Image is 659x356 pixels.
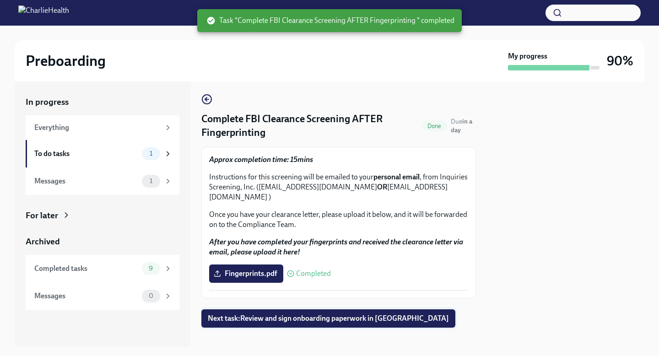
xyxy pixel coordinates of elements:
[26,236,179,248] a: Archived
[34,264,138,274] div: Completed tasks
[34,123,160,133] div: Everything
[296,270,331,277] span: Completed
[143,265,158,272] span: 9
[201,309,455,328] button: Next task:Review and sign onboarding paperwork in [GEOGRAPHIC_DATA]
[216,269,277,278] span: Fingerprints.pdf
[144,178,158,184] span: 1
[26,282,179,310] a: Messages0
[26,140,179,167] a: To do tasks1
[373,173,420,181] strong: personal email
[201,112,418,140] h4: Complete FBI Clearance Screening AFTER Fingerprinting
[34,149,138,159] div: To do tasks
[26,115,179,140] a: Everything
[26,255,179,282] a: Completed tasks9
[143,292,159,299] span: 0
[451,118,472,134] span: Due
[209,172,468,202] p: Instructions for this screening will be emailed to your , from Inquiries Screening, Inc. ([EMAIL_...
[508,51,547,61] strong: My progress
[26,96,179,108] a: In progress
[209,237,463,256] strong: After you have completed your fingerprints and received the clearance letter via email, please up...
[377,183,387,191] strong: OR
[209,155,313,164] strong: Approx completion time: 15mins
[451,117,476,135] span: October 4th, 2025 08:00
[422,123,447,129] span: Done
[208,314,449,323] span: Next task : Review and sign onboarding paperwork in [GEOGRAPHIC_DATA]
[26,52,106,70] h2: Preboarding
[18,5,69,20] img: CharlieHealth
[209,210,468,230] p: Once you have your clearance letter, please upload it below, and it will be forwarded on to the C...
[34,176,138,186] div: Messages
[26,210,58,221] div: For later
[144,150,158,157] span: 1
[451,118,472,134] strong: in a day
[26,167,179,195] a: Messages1
[209,264,283,283] label: Fingerprints.pdf
[34,291,138,301] div: Messages
[607,53,633,69] h3: 90%
[26,210,179,221] a: For later
[206,16,454,26] span: Task "Complete FBI Clearance Screening AFTER Fingerprinting " completed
